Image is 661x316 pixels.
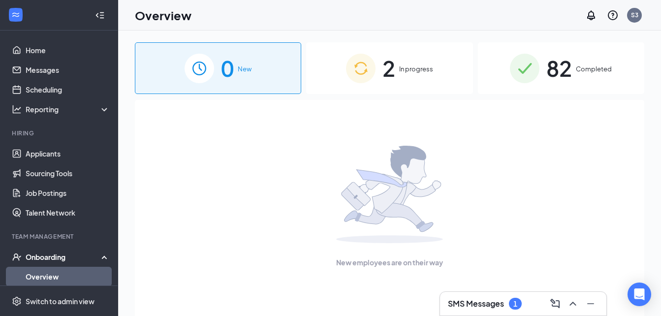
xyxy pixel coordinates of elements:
[585,9,597,21] svg: Notifications
[221,51,234,85] span: 0
[549,298,561,310] svg: ComposeMessage
[26,183,110,203] a: Job Postings
[12,252,22,262] svg: UserCheck
[631,11,638,19] div: S3
[26,60,110,80] a: Messages
[382,51,395,85] span: 2
[26,252,101,262] div: Onboarding
[336,257,443,268] span: New employees are on their way
[12,104,22,114] svg: Analysis
[12,129,108,137] div: Hiring
[26,267,110,286] a: Overview
[26,203,110,222] a: Talent Network
[567,298,579,310] svg: ChevronUp
[238,64,252,74] span: New
[135,7,191,24] h1: Overview
[26,296,94,306] div: Switch to admin view
[399,64,433,74] span: In progress
[513,300,517,308] div: 1
[26,163,110,183] a: Sourcing Tools
[585,298,597,310] svg: Minimize
[11,10,21,20] svg: WorkstreamLogo
[448,298,504,309] h3: SMS Messages
[12,232,108,241] div: Team Management
[576,64,612,74] span: Completed
[547,296,563,312] button: ComposeMessage
[628,283,651,306] div: Open Intercom Messenger
[26,104,110,114] div: Reporting
[12,296,22,306] svg: Settings
[26,40,110,60] a: Home
[583,296,598,312] button: Minimize
[26,80,110,99] a: Scheduling
[607,9,619,21] svg: QuestionInfo
[26,144,110,163] a: Applicants
[95,10,105,20] svg: Collapse
[546,51,572,85] span: 82
[565,296,581,312] button: ChevronUp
